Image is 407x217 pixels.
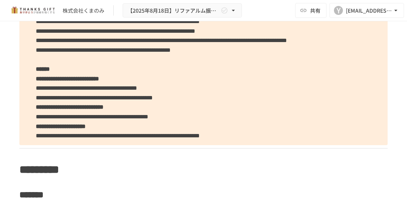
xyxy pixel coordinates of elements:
[9,4,57,16] img: mMP1OxWUAhQbsRWCurg7vIHe5HqDpP7qZo7fRoNLXQh
[127,6,219,15] span: 【2025年8月18日】リファアルム振り返りミーティング
[329,3,404,18] button: Y[EMAIL_ADDRESS][DOMAIN_NAME]
[63,7,104,15] div: 株式会社くまのみ
[295,3,326,18] button: 共有
[123,3,242,18] button: 【2025年8月18日】リファアルム振り返りミーティング
[346,6,392,15] div: [EMAIL_ADDRESS][DOMAIN_NAME]
[334,6,343,15] div: Y
[310,6,321,15] span: 共有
